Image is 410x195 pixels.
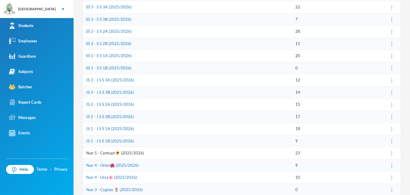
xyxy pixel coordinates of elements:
td: 0 [292,62,383,74]
a: SS 2 - S S 2B (2025/2026) [86,41,131,46]
img: ... [391,151,392,156]
div: Guardians [9,53,36,59]
div: Students [9,23,34,29]
img: ... [391,41,392,46]
img: ... [391,139,392,144]
td: 9 [292,135,383,147]
a: SS 3 - S S 3B (2025/2026) [86,17,131,22]
a: JS 2 - J S S 2A (2025/2026) [86,102,134,107]
img: ... [391,187,392,192]
td: 23 [292,147,383,160]
img: ... [391,163,392,168]
div: · [50,166,52,172]
a: JS 3 - J S S 3A (2025/2026) [86,78,134,82]
div: Batches [9,84,32,90]
img: ... [391,78,392,83]
td: 18 [292,123,383,135]
a: Help [6,165,34,174]
div: [GEOGRAPHIC_DATA] [18,6,56,12]
img: ... [391,114,392,119]
a: Year 5 - Centuari🌻 (2025/2026) [86,151,144,155]
img: ... [391,175,392,180]
a: JS 1 - J S S 1B (2025/2026) [86,139,134,143]
div: Messages [9,114,36,121]
a: Year 4 - Ursa🌸 (2025/2026) [86,175,137,180]
img: ... [391,17,392,22]
img: ... [391,66,392,71]
a: Year 4 - Orion🌺 (2025/2026) [86,163,139,168]
td: 9 [292,159,383,172]
a: SS 1 - S S 1A (2025/2026) [86,53,132,58]
img: ... [391,54,392,59]
a: SS 2 - S S 2A (2025/2026) [86,29,132,34]
div: Employees [9,38,37,44]
img: ... [391,90,392,95]
a: JS 3 - J S S 3B (2025/2026) [86,90,134,95]
a: SS 3 - S S 3A (2025/2026) [86,5,132,9]
td: 15 [292,99,383,111]
a: SS 1 - S S 1B (2025/2026) [86,66,131,70]
div: Events [9,130,30,136]
td: 20 [292,50,383,62]
td: 11 [292,38,383,50]
img: ... [391,127,392,132]
td: 12 [292,74,383,87]
img: logo [3,3,15,15]
td: 22 [292,1,383,14]
div: Subjects [9,69,33,75]
img: ... [391,5,392,10]
div: Report Cards [9,99,41,105]
a: Privacy [54,166,68,172]
a: Year 3 - Cygnus 🌷 (2025/2026) [86,187,143,192]
a: JS 2 - J S S 2B (2025/2026) [86,114,134,119]
a: JS 1 - J S S 1A (2025/2026) [86,126,134,131]
img: ... [391,102,392,107]
a: Terms [37,166,47,172]
td: 14 [292,86,383,99]
img: ... [391,29,392,34]
td: 17 [292,111,383,123]
td: 10 [292,172,383,184]
td: 28 [292,26,383,38]
td: 7 [292,13,383,26]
